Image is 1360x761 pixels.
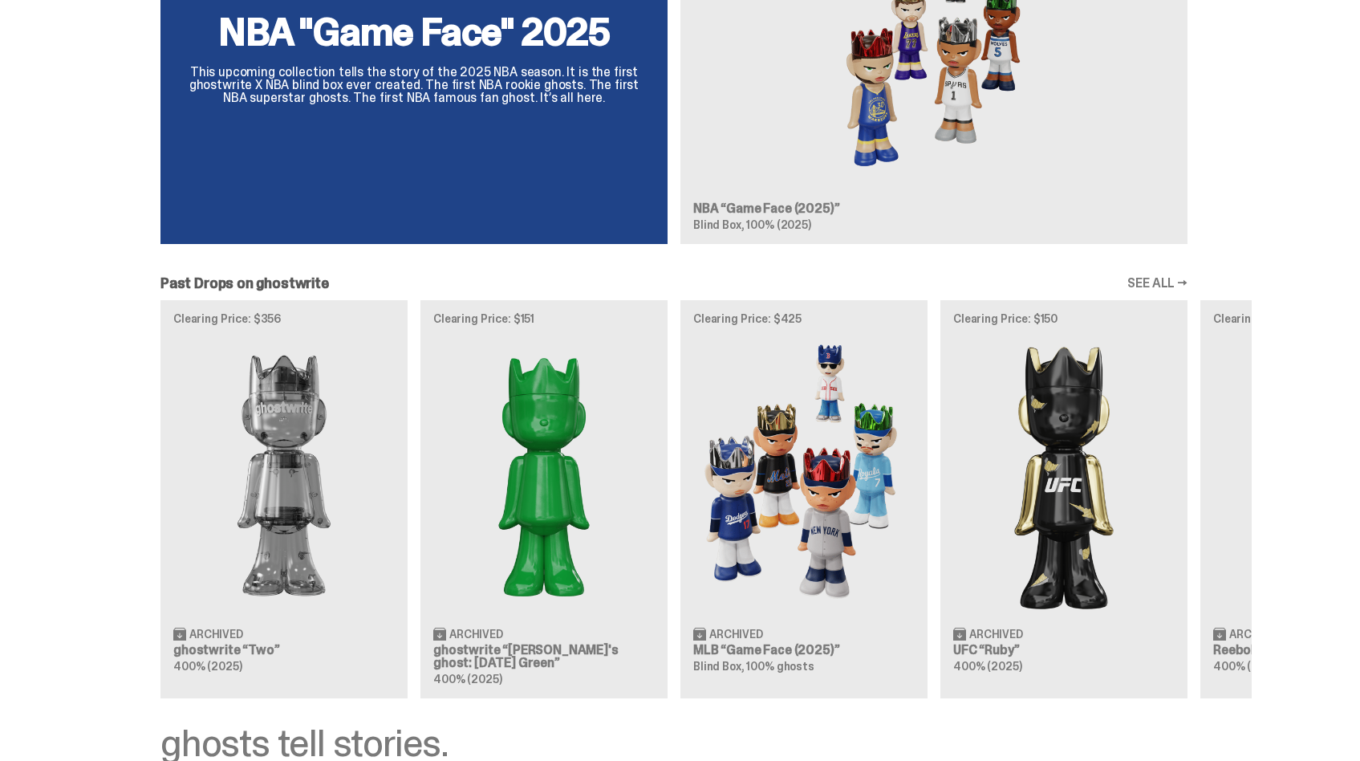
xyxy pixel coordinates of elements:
[173,644,395,657] h3: ghostwrite “Two”
[693,313,915,324] p: Clearing Price: $425
[160,300,408,698] a: Clearing Price: $356 Two Archived
[1213,659,1281,674] span: 400% (2025)
[709,629,763,640] span: Archived
[746,659,814,674] span: 100% ghosts
[693,202,1175,215] h3: NBA “Game Face (2025)”
[160,276,329,291] h2: Past Drops on ghostwrite
[746,218,810,232] span: 100% (2025)
[180,66,648,104] p: This upcoming collection tells the story of the 2025 NBA season. It is the first ghostwrite X NBA...
[173,659,242,674] span: 400% (2025)
[173,337,395,614] img: Two
[433,644,655,669] h3: ghostwrite “[PERSON_NAME]'s ghost: [DATE] Green”
[680,300,928,698] a: Clearing Price: $425 Game Face (2025) Archived
[693,659,745,674] span: Blind Box,
[173,313,395,324] p: Clearing Price: $356
[1127,277,1187,290] a: SEE ALL →
[953,313,1175,324] p: Clearing Price: $150
[953,337,1175,614] img: Ruby
[940,300,1187,698] a: Clearing Price: $150 Ruby Archived
[693,218,745,232] span: Blind Box,
[433,313,655,324] p: Clearing Price: $151
[189,629,243,640] span: Archived
[969,629,1023,640] span: Archived
[693,644,915,657] h3: MLB “Game Face (2025)”
[433,672,501,686] span: 400% (2025)
[449,629,503,640] span: Archived
[953,659,1021,674] span: 400% (2025)
[953,644,1175,657] h3: UFC “Ruby”
[433,337,655,614] img: Schrödinger's ghost: Sunday Green
[420,300,668,698] a: Clearing Price: $151 Schrödinger's ghost: Sunday Green Archived
[1229,629,1283,640] span: Archived
[180,13,648,51] h2: NBA "Game Face" 2025
[693,337,915,614] img: Game Face (2025)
